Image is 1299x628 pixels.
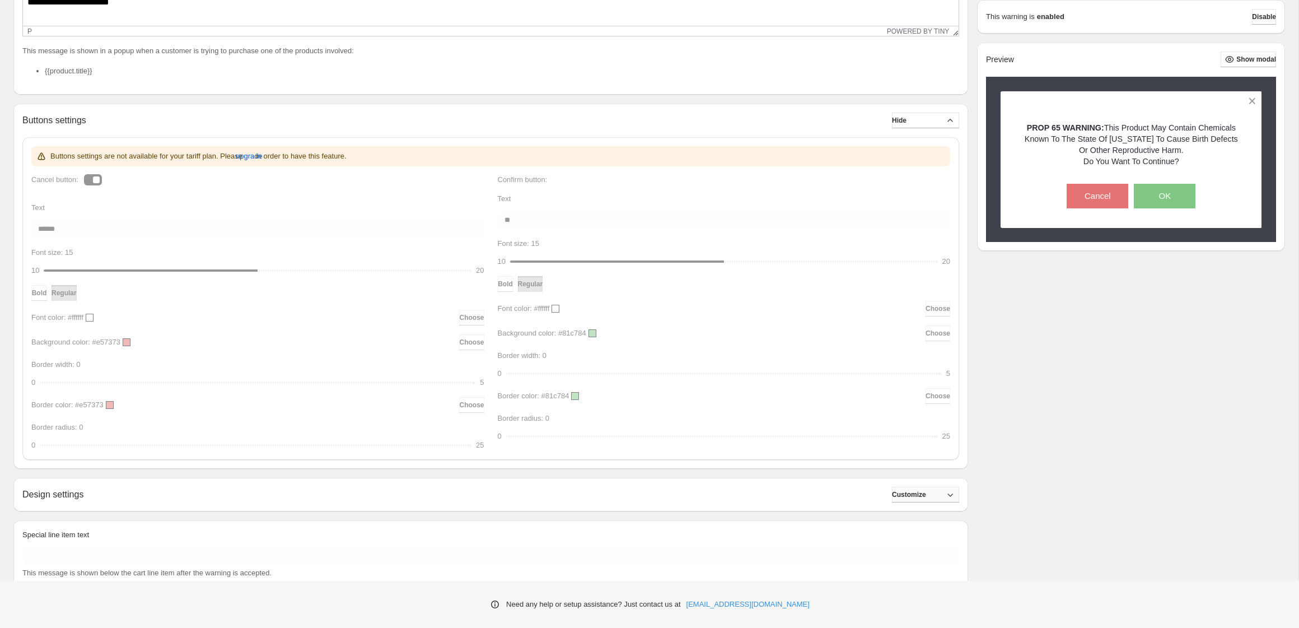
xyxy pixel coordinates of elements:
span: Disable [1252,12,1276,21]
h2: Preview [986,55,1014,64]
p: This message is shown in a popup when a customer is trying to purchase one of the products involved: [22,45,959,57]
span: Special line item text [22,531,89,539]
a: Powered by Tiny [887,27,950,35]
span: Customize [892,490,926,499]
button: Customize [892,487,959,503]
a: [EMAIL_ADDRESS][DOMAIN_NAME] [686,599,810,610]
p: This warning is [986,11,1035,22]
span: Show modal [1236,55,1276,64]
button: OK [1134,184,1195,208]
p: Buttons settings are not available for your tariff plan. Please in order to have this feature. [50,151,347,162]
strong: PROP 65 WARNING: [1027,123,1104,132]
div: p [27,27,32,35]
button: Disable [1252,9,1276,25]
strong: enabled [1037,11,1064,22]
p: This Product May Contain Chemicals Known To The State Of [US_STATE] To Cause Birth Defects Or Oth... [1020,122,1242,156]
span: Hide [892,116,907,125]
button: Cancel [1067,184,1128,208]
p: Do You Want To Continue? [1020,156,1242,167]
button: Hide [892,113,959,128]
button: upgrade [236,147,263,165]
li: {{product.title}} [45,66,959,77]
button: Show modal [1221,52,1276,67]
h2: Design settings [22,489,83,500]
h2: Buttons settings [22,115,86,125]
span: This message is shown below the cart line item after the warning is accepted. [22,569,272,577]
body: Rich Text Area. Press ALT-0 for help. [4,9,931,39]
div: Resize [949,26,959,36]
span: upgrade [236,151,263,162]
